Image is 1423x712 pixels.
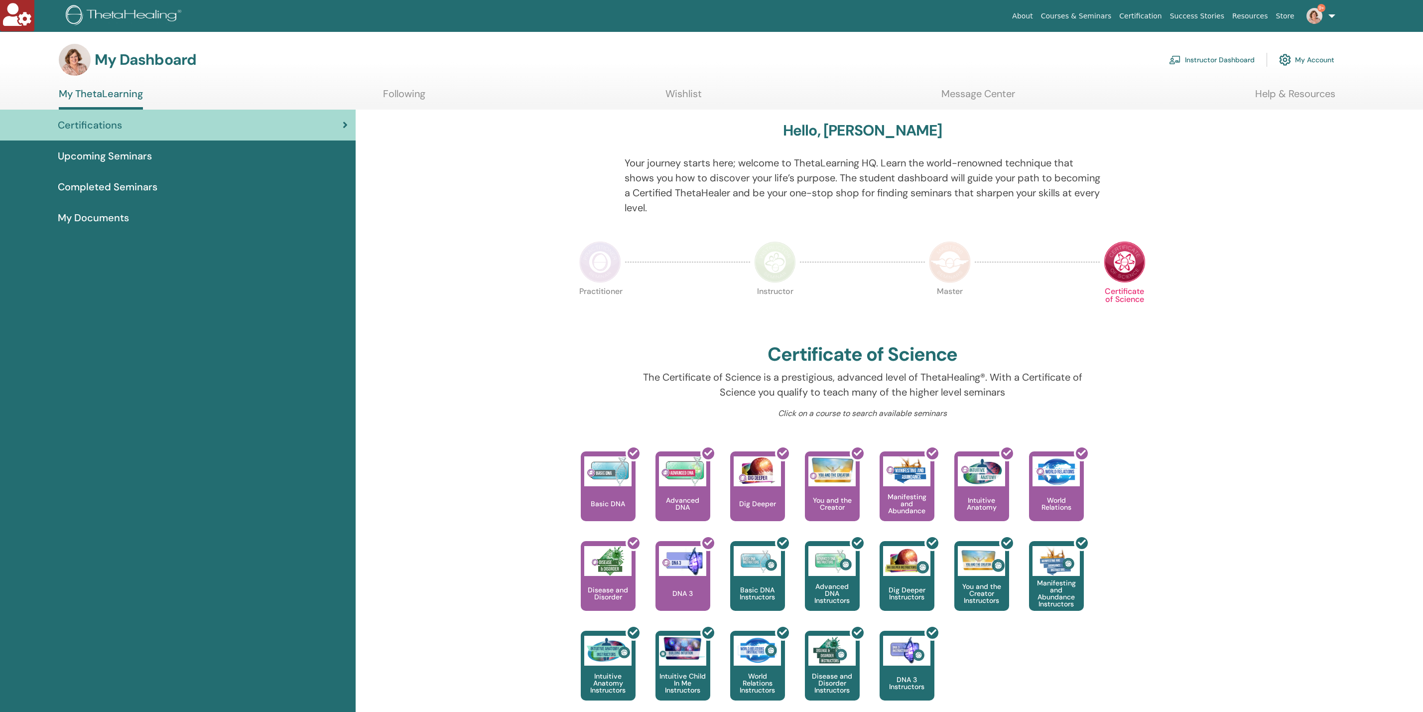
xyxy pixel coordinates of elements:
img: Intuitive Anatomy [958,456,1005,486]
p: Manifesting and Abundance Instructors [1029,579,1084,607]
img: DNA 3 Instructors [883,636,930,666]
span: Completed Seminars [58,179,157,194]
img: default.jpg [1306,8,1322,24]
img: World Relations Instructors [734,636,781,666]
p: Certificate of Science [1104,287,1146,329]
a: Resources [1228,7,1272,25]
p: Advanced DNA Instructors [805,583,860,604]
p: Advanced DNA [655,497,710,511]
a: About [1008,7,1036,25]
a: Success Stories [1166,7,1228,25]
a: Advanced DNA Advanced DNA [655,451,710,541]
img: You and the Creator Instructors [958,546,1005,576]
img: Instructor [754,241,796,283]
img: Certificate of Science [1104,241,1146,283]
h2: Certificate of Science [768,343,958,366]
img: Basic DNA [584,456,632,486]
a: Advanced DNA Instructors Advanced DNA Instructors [805,541,860,631]
p: World Relations [1029,497,1084,511]
img: Disease and Disorder [584,546,632,576]
img: You and the Creator [808,456,856,484]
a: Certification [1115,7,1165,25]
p: Disease and Disorder Instructors [805,673,860,694]
p: Intuitive Anatomy Instructors [581,673,636,694]
img: Advanced DNA Instructors [808,546,856,576]
img: chalkboard-teacher.svg [1169,55,1181,64]
img: Manifesting and Abundance Instructors [1033,546,1080,576]
span: Upcoming Seminars [58,148,152,163]
a: Intuitive Anatomy Intuitive Anatomy [954,451,1009,541]
a: Basic DNA Basic DNA [581,451,636,541]
p: Practitioner [579,287,621,329]
a: Message Center [941,88,1015,107]
a: Dig Deeper Dig Deeper [730,451,785,541]
p: Intuitive Child In Me Instructors [655,673,710,694]
p: DNA 3 Instructors [880,676,934,690]
img: cog.svg [1279,51,1291,68]
img: Manifesting and Abundance [883,456,930,486]
p: World Relations Instructors [730,673,785,694]
p: You and the Creator Instructors [954,583,1009,604]
img: DNA 3 [659,546,706,576]
a: You and the Creator Instructors You and the Creator Instructors [954,541,1009,631]
p: Intuitive Anatomy [954,497,1009,511]
a: Courses & Seminars [1037,7,1116,25]
a: Manifesting and Abundance Manifesting and Abundance [880,451,934,541]
a: Dig Deeper Instructors Dig Deeper Instructors [880,541,934,631]
p: Instructor [754,287,796,329]
p: You and the Creator [805,497,860,511]
p: Dig Deeper Instructors [880,586,934,600]
img: World Relations [1033,456,1080,486]
a: World Relations World Relations [1029,451,1084,541]
span: Certifications [58,118,122,133]
a: You and the Creator You and the Creator [805,451,860,541]
p: Manifesting and Abundance [880,493,934,514]
a: Instructor Dashboard [1169,49,1255,71]
p: Your journey starts here; welcome to ThetaLearning HQ. Learn the world-renowned technique that sh... [625,155,1100,215]
img: Basic DNA Instructors [734,546,781,576]
a: Following [383,88,425,107]
p: Click on a course to search available seminars [625,408,1100,420]
img: Intuitive Child In Me Instructors [659,636,706,660]
a: My ThetaLearning [59,88,143,110]
p: Disease and Disorder [581,586,636,600]
a: Help & Resources [1255,88,1335,107]
img: logo.png [66,5,185,27]
a: Wishlist [665,88,702,107]
a: Manifesting and Abundance Instructors Manifesting and Abundance Instructors [1029,541,1084,631]
img: default.jpg [59,44,91,76]
span: My Documents [58,210,129,225]
h3: My Dashboard [95,51,196,69]
img: Intuitive Anatomy Instructors [584,636,632,666]
img: Advanced DNA [659,456,706,486]
a: DNA 3 DNA 3 [655,541,710,631]
h3: Hello, [PERSON_NAME] [783,122,942,140]
p: Basic DNA Instructors [730,586,785,600]
img: Dig Deeper Instructors [883,546,930,576]
img: Practitioner [579,241,621,283]
a: Basic DNA Instructors Basic DNA Instructors [730,541,785,631]
img: Disease and Disorder Instructors [808,636,856,666]
a: Store [1272,7,1298,25]
p: Dig Deeper [735,500,780,507]
a: Disease and Disorder Disease and Disorder [581,541,636,631]
span: 9+ [1317,4,1325,12]
img: Master [929,241,971,283]
p: The Certificate of Science is a prestigious, advanced level of ThetaHealing®. With a Certificate ... [625,370,1100,400]
a: My Account [1279,49,1334,71]
p: Master [929,287,971,329]
img: Dig Deeper [734,456,781,486]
